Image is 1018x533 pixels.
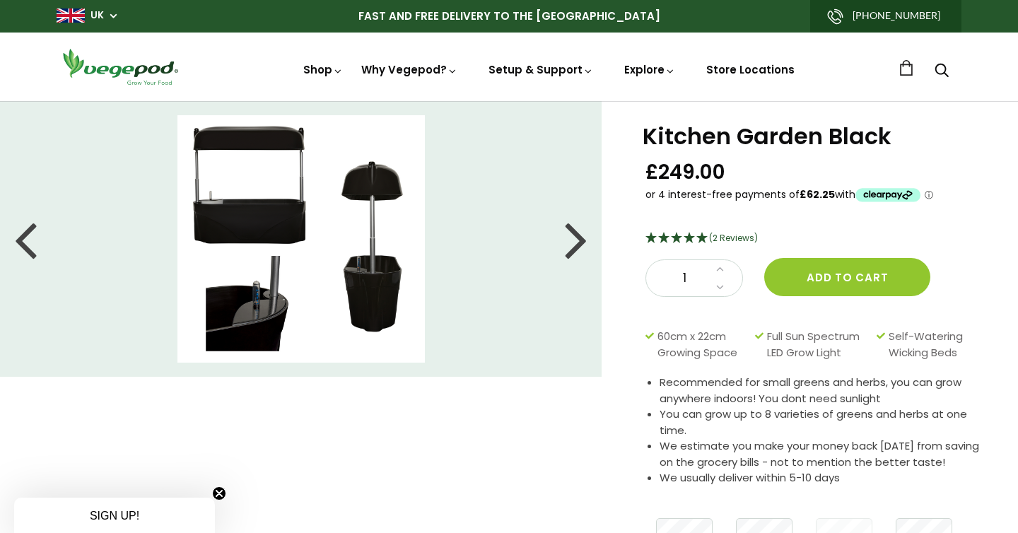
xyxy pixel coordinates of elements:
[57,47,184,87] img: Vegepod
[709,232,758,244] span: (2 Reviews)
[657,329,748,361] span: 60cm x 22cm Growing Space
[764,258,930,296] button: Add to cart
[90,8,104,23] a: UK
[660,406,983,438] li: You can grow up to 8 varieties of greens and herbs at one time.
[212,486,226,500] button: Close teaser
[90,510,139,522] span: SIGN UP!
[712,260,728,279] a: Increase quantity by 1
[361,62,457,77] a: Why Vegepod?
[889,329,976,361] span: Self-Watering Wicking Beds
[712,279,728,297] a: Decrease quantity by 1
[660,470,983,486] li: We usually deliver within 5-10 days
[624,62,675,77] a: Explore
[645,230,983,248] div: 5 Stars - 2 Reviews
[660,269,708,288] span: 1
[645,159,725,185] span: £249.00
[57,8,85,23] img: gb_large.png
[935,64,949,79] a: Search
[660,438,983,470] li: We estimate you make your money back [DATE] from saving on the grocery bills - not to mention the...
[14,498,215,533] div: SIGN UP!Close teaser
[660,375,983,406] li: Recommended for small greens and herbs, you can grow anywhere indoors! You dont need sunlight
[488,62,593,77] a: Setup & Support
[706,62,795,77] a: Store Locations
[767,329,869,361] span: Full Sun Spectrum LED Grow Light
[177,115,425,363] img: Kitchen Garden Black
[643,125,983,148] h1: Kitchen Garden Black
[303,62,343,77] a: Shop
